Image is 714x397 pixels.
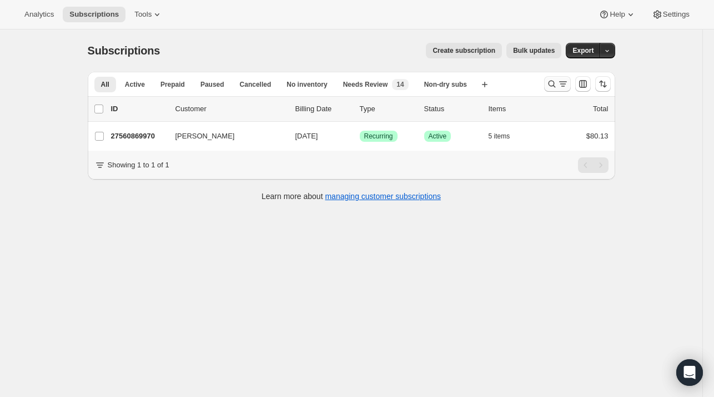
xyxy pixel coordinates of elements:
[572,46,594,55] span: Export
[18,7,61,22] button: Analytics
[364,132,393,141] span: Recurring
[343,80,388,89] span: Needs Review
[593,103,608,115] p: Total
[645,7,696,22] button: Settings
[134,10,152,19] span: Tools
[286,80,327,89] span: No inventory
[476,77,494,92] button: Create new view
[295,103,351,115] p: Billing Date
[424,80,467,89] span: Non-dry subs
[489,132,510,141] span: 5 items
[101,80,109,89] span: All
[108,160,169,171] p: Showing 1 to 1 of 1
[586,132,609,140] span: $80.13
[88,44,160,57] span: Subscriptions
[325,192,441,201] a: managing customer subscriptions
[175,131,235,142] span: [PERSON_NAME]
[489,128,522,144] button: 5 items
[429,132,447,141] span: Active
[433,46,495,55] span: Create subscription
[396,80,404,89] span: 14
[595,76,611,92] button: Sort the results
[360,103,415,115] div: Type
[489,103,544,115] div: Items
[610,10,625,19] span: Help
[424,103,480,115] p: Status
[513,46,555,55] span: Bulk updates
[506,43,561,58] button: Bulk updates
[69,10,119,19] span: Subscriptions
[128,7,169,22] button: Tools
[63,7,125,22] button: Subscriptions
[24,10,54,19] span: Analytics
[578,157,609,173] nav: Pagination
[262,191,441,202] p: Learn more about
[175,103,286,115] p: Customer
[240,80,271,89] span: Cancelled
[566,43,600,58] button: Export
[544,76,571,92] button: Search and filter results
[575,76,591,92] button: Customize table column order and visibility
[592,7,642,22] button: Help
[111,128,609,144] div: 27560869970[PERSON_NAME][DATE]SuccessRecurringSuccessActive5 items$80.13
[125,80,145,89] span: Active
[111,131,167,142] p: 27560869970
[663,10,690,19] span: Settings
[200,80,224,89] span: Paused
[169,127,280,145] button: [PERSON_NAME]
[111,103,167,115] p: ID
[295,132,318,140] span: [DATE]
[426,43,502,58] button: Create subscription
[160,80,185,89] span: Prepaid
[676,359,703,386] div: Open Intercom Messenger
[111,103,609,115] div: IDCustomerBilling DateTypeStatusItemsTotal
